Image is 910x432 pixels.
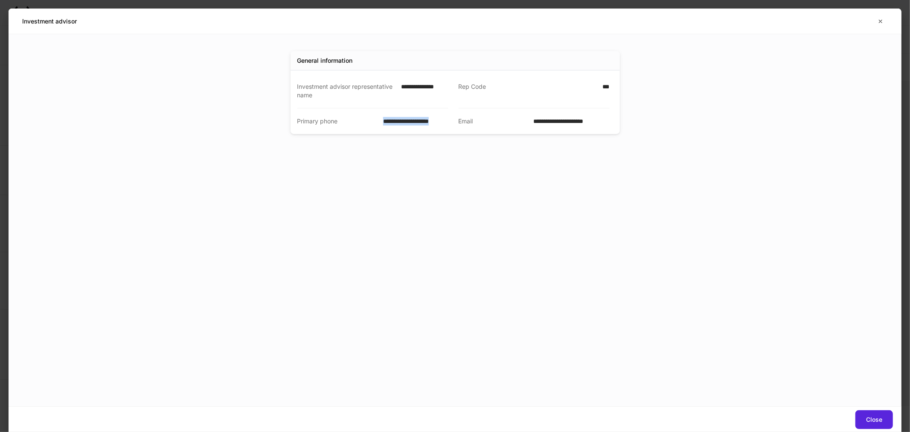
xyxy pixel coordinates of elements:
[459,117,529,126] div: Email
[297,117,378,126] div: Primary phone
[855,410,893,429] button: Close
[22,17,77,26] h5: Investment advisor
[866,417,882,423] div: Close
[297,82,396,99] div: Investment advisor representative name
[459,82,598,99] div: Rep Code
[297,56,353,65] div: General information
